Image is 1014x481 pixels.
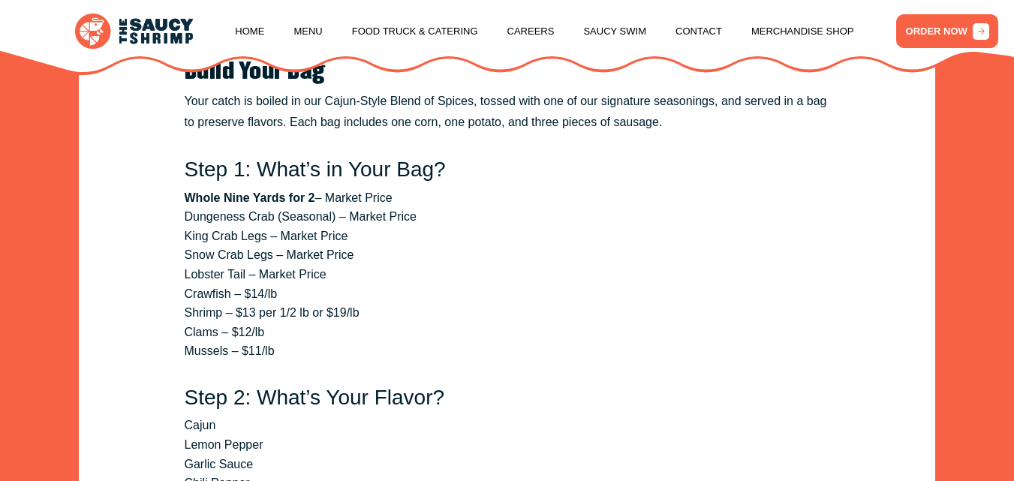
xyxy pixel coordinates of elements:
li: Snow Crab Legs – Market Price [185,245,830,265]
p: Your catch is boiled in our Cajun-Style Blend of Spices, tossed with one of our signature seasoni... [185,91,830,133]
li: Cajun [185,416,830,435]
li: Crawfish – $14/lb [185,284,830,304]
li: King Crab Legs – Market Price [185,227,830,246]
a: Menu [293,3,322,60]
strong: Whole Nine Yards for 2 [185,191,315,204]
a: Merchandise Shop [751,3,854,60]
li: Mussels – $11/lb [185,341,830,361]
li: Dungeness Crab (Seasonal) – Market Price [185,207,830,227]
li: Shrimp – $13 per 1/2 lb or $19/lb [185,303,830,323]
a: ORDER NOW [896,14,998,48]
h3: Step 1: What’s in Your Bag? [185,157,830,182]
li: Garlic Sauce [185,455,830,474]
a: Contact [675,3,722,60]
h3: Step 2: What’s Your Flavor? [185,385,830,410]
a: Careers [507,3,555,60]
a: Saucy Swim [583,3,646,60]
img: logo [75,14,192,49]
a: Home [235,3,264,60]
li: Clams – $12/lb [185,323,830,342]
li: Lobster Tail – Market Price [185,265,830,284]
a: Food Truck & Catering [352,3,478,60]
li: – Market Price [185,188,830,208]
li: Lemon Pepper [185,435,830,455]
h2: Build Your Bag [185,59,830,85]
